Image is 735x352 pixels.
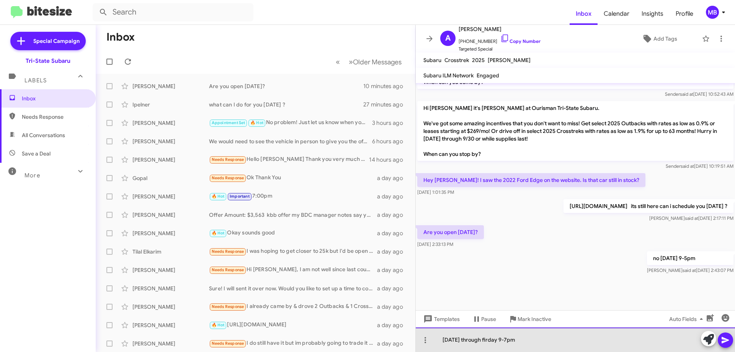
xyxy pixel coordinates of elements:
span: Needs Response [212,304,244,309]
div: 3 hours ago [372,119,409,127]
span: Engaged [477,72,499,79]
span: said at [683,267,696,273]
p: no [DATE] 9-5pm [647,251,733,265]
div: 6 hours ago [372,138,409,145]
span: said at [680,91,693,97]
div: We would need to see the vehicle in person to give you the offer. Do you have time to stop in for... [209,138,372,145]
div: [URL][DOMAIN_NAME] [209,321,377,329]
div: Sure! I will sent it over now. Would you like to set up a time to come in and see it? [209,285,377,292]
div: what can I do for you [DATE] ? [209,101,363,108]
span: Mark Inactive [518,312,551,326]
div: [PERSON_NAME] [132,340,209,347]
span: 🔥 Hot [212,231,225,236]
span: All Conversations [22,131,65,139]
div: a day ago [377,303,409,311]
span: Subaru [423,57,441,64]
div: Ok Thank You [209,174,377,182]
div: 27 minutes ago [363,101,409,108]
div: Offer Amount: $3,563 kbb offer my BDC manager notes say your passing it on to your son let us kno... [209,211,377,219]
div: Tilal Elkarim [132,248,209,255]
button: Pause [466,312,502,326]
a: Special Campaign [10,32,86,50]
span: said at [685,215,698,221]
div: a day ago [377,193,409,200]
span: Special Campaign [33,37,80,45]
span: [PERSON_NAME] [488,57,531,64]
div: 14 hours ago [369,156,409,164]
button: Next [344,54,406,70]
h1: Inbox [106,31,135,43]
span: Labels [24,77,47,84]
span: [DATE] 2:33:13 PM [417,241,453,247]
p: Are you open [DATE]? [417,225,484,239]
div: a day ago [377,211,409,219]
span: Needs Response [212,267,244,272]
div: Hi [PERSON_NAME], I am not well since last couple of days, sorry couldn't reply to you. I wont be... [209,265,377,274]
span: Profile [670,3,699,25]
span: « [336,57,340,67]
div: Are you open [DATE]? [209,82,363,90]
div: [PERSON_NAME] [132,321,209,329]
button: Auto Fields [663,312,712,326]
div: I already came by & drove 2 Outbacks & 1 Crosstrek. Your reps was awesome, but my Subaru 'lust' w... [209,302,377,311]
span: Subaru ILM Network [423,72,474,79]
span: 🔥 Hot [250,120,263,125]
span: Sender [DATE] 10:52:43 AM [665,91,733,97]
span: Needs Response [212,249,244,254]
a: Inbox [570,3,598,25]
span: Pause [481,312,496,326]
span: Needs Response [212,175,244,180]
div: Hello [PERSON_NAME] Thank you very much for our conversations, you have been very informative and... [209,155,369,164]
div: 7:00pm [209,192,377,201]
button: Templates [416,312,466,326]
span: 🔥 Hot [212,194,225,199]
span: Templates [422,312,460,326]
p: [URL][DOMAIN_NAME] its still here can i schedule you [DATE] ? [563,199,733,213]
span: Important [230,194,250,199]
p: Hey [PERSON_NAME]! I saw the 2022 Ford Edge on the website. Is that car still in stock? [417,173,645,187]
span: Add Tags [653,32,677,46]
span: Targeted Special [459,45,541,53]
div: a day ago [377,229,409,237]
div: [PERSON_NAME] [132,266,209,274]
span: [PERSON_NAME] [DATE] 2:17:11 PM [649,215,733,221]
div: Ipelner [132,101,209,108]
span: » [349,57,353,67]
span: A [445,32,451,44]
div: I was hoping to get closer to 25k but I'd be open to hearing what you can offer [209,247,377,256]
div: a day ago [377,285,409,292]
button: Add Tags [620,32,698,46]
a: Insights [635,3,670,25]
span: [PERSON_NAME] [DATE] 2:43:07 PM [647,267,733,273]
div: [PERSON_NAME] [132,303,209,311]
div: Okay sounds good [209,229,377,237]
span: Older Messages [353,58,402,66]
div: [PERSON_NAME] [132,193,209,200]
span: Sender [DATE] 10:19:51 AM [666,163,733,169]
span: Save a Deal [22,150,51,157]
div: [PERSON_NAME] [132,285,209,292]
div: [DATE] through firday 9-7pm [416,327,735,352]
span: [PERSON_NAME] [459,25,541,34]
div: MB [706,6,719,19]
div: a day ago [377,248,409,255]
span: said at [681,163,694,169]
span: Appointment Set [212,120,245,125]
div: a day ago [377,321,409,329]
div: [PERSON_NAME] [132,82,209,90]
span: Needs Response [212,157,244,162]
span: 🔥 Hot [212,323,225,327]
span: Crosstrek [444,57,469,64]
span: Auto Fields [669,312,706,326]
span: 2025 [472,57,485,64]
div: [PERSON_NAME] [132,229,209,237]
div: Gopal [132,174,209,182]
span: Inbox [22,95,87,102]
a: Calendar [598,3,635,25]
div: a day ago [377,174,409,182]
div: No problem! Just let us know when you're ready, and we can find a time that works for you. Lookin... [209,118,372,127]
span: [PHONE_NUMBER] [459,34,541,45]
div: a day ago [377,340,409,347]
